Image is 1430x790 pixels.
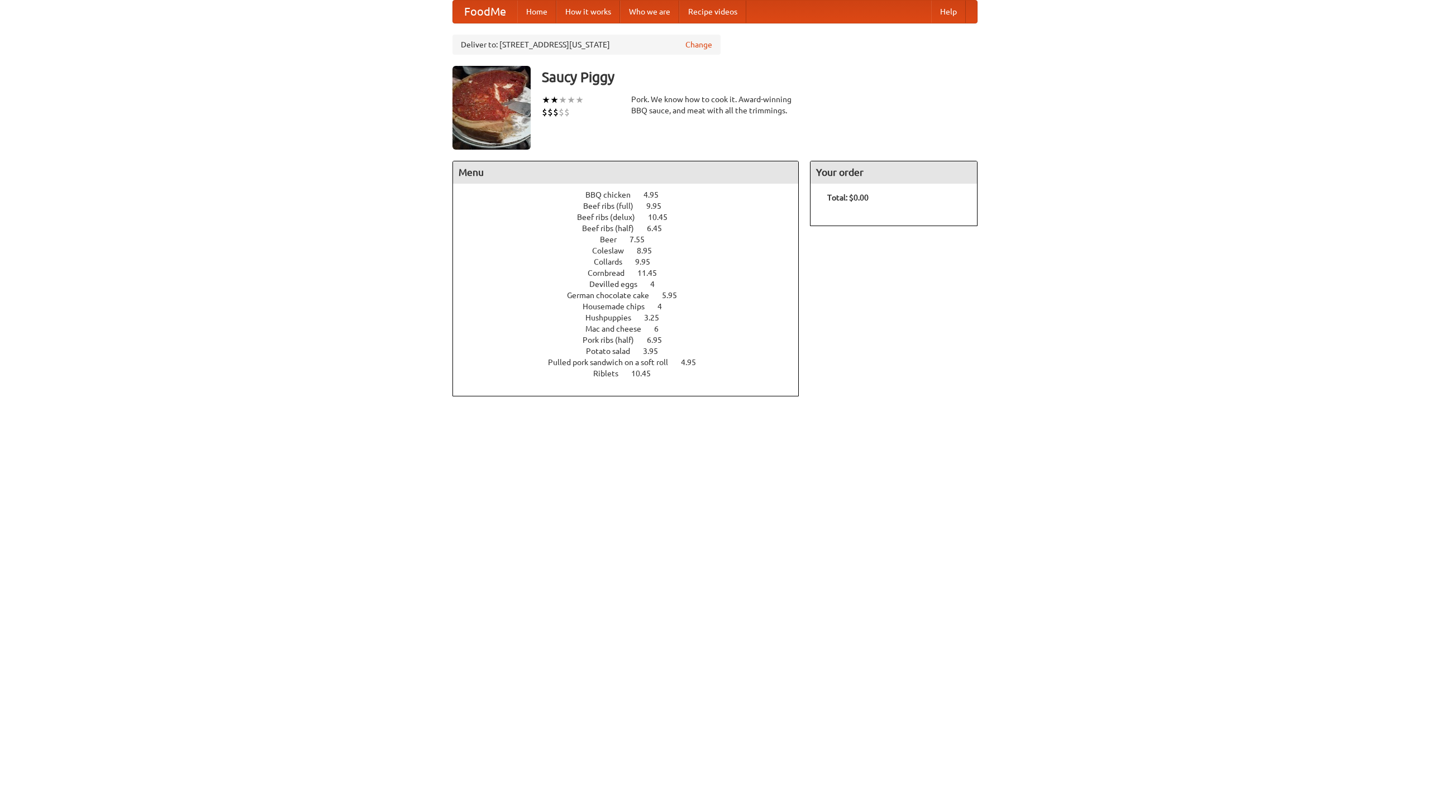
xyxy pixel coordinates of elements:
a: Cornbread 11.45 [588,269,678,277]
a: Change [685,39,712,50]
h4: Your order [811,161,977,184]
a: Beef ribs (full) 9.95 [583,202,682,210]
li: ★ [550,94,559,106]
span: BBQ chicken [585,190,642,199]
span: Devilled eggs [589,280,649,289]
span: 8.95 [637,246,663,255]
div: Pork. We know how to cook it. Award-winning BBQ sauce, and meat with all the trimmings. [631,94,799,116]
a: Devilled eggs 4 [589,280,675,289]
a: Beef ribs (delux) 10.45 [577,213,688,222]
b: Total: $0.00 [827,193,869,202]
span: Beer [600,235,628,244]
span: Collards [594,257,633,266]
a: Beer 7.55 [600,235,665,244]
span: 11.45 [637,269,668,277]
span: Coleslaw [592,246,635,255]
a: Riblets 10.45 [593,369,671,378]
a: Coleslaw 8.95 [592,246,673,255]
span: Pork ribs (half) [583,336,645,344]
span: 10.45 [648,213,679,222]
a: Recipe videos [679,1,746,23]
a: FoodMe [453,1,517,23]
li: $ [542,106,547,118]
span: Potato salad [586,347,641,356]
a: Potato salad 3.95 [586,347,679,356]
span: Hushpuppies [585,313,642,322]
a: BBQ chicken 4.95 [585,190,679,199]
a: Hushpuppies 3.25 [585,313,680,322]
li: $ [564,106,570,118]
span: 9.95 [646,202,673,210]
span: Cornbread [588,269,636,277]
li: ★ [567,94,575,106]
li: ★ [559,94,567,106]
span: 3.25 [644,313,670,322]
span: 3.95 [643,347,669,356]
span: Riblets [593,369,630,378]
span: Housemade chips [583,302,656,311]
span: Mac and cheese [585,324,652,333]
a: German chocolate cake 5.95 [567,291,698,300]
span: 9.95 [635,257,661,266]
span: 4.95 [681,358,707,367]
li: $ [553,106,559,118]
a: Mac and cheese 6 [585,324,679,333]
span: 5.95 [662,291,688,300]
a: Home [517,1,556,23]
span: Beef ribs (half) [582,224,645,233]
a: Pulled pork sandwich on a soft roll 4.95 [548,358,717,367]
span: Beef ribs (full) [583,202,645,210]
span: German chocolate cake [567,291,660,300]
a: How it works [556,1,620,23]
h3: Saucy Piggy [542,66,978,88]
span: 7.55 [630,235,656,244]
span: 6 [654,324,670,333]
div: Deliver to: [STREET_ADDRESS][US_STATE] [452,35,721,55]
span: Beef ribs (delux) [577,213,646,222]
a: Housemade chips 4 [583,302,683,311]
li: $ [547,106,553,118]
a: Help [931,1,966,23]
span: 10.45 [631,369,662,378]
span: Pulled pork sandwich on a soft roll [548,358,679,367]
span: 6.95 [647,336,673,344]
a: Collards 9.95 [594,257,671,266]
li: $ [559,106,564,118]
span: 4.95 [643,190,670,199]
a: Who we are [620,1,679,23]
h4: Menu [453,161,798,184]
li: ★ [542,94,550,106]
img: angular.jpg [452,66,531,150]
span: 6.45 [647,224,673,233]
span: 4 [657,302,673,311]
span: 4 [650,280,666,289]
li: ★ [575,94,584,106]
a: Pork ribs (half) 6.95 [583,336,683,344]
a: Beef ribs (half) 6.45 [582,224,683,233]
